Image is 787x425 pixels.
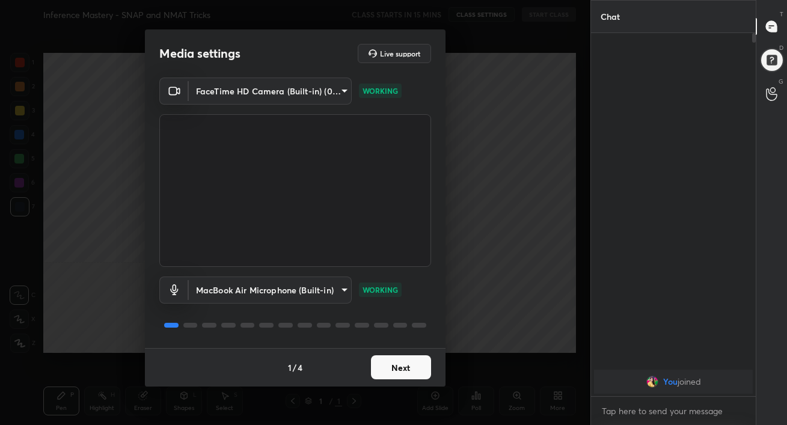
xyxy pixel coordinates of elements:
p: D [779,43,783,52]
h4: / [293,361,296,374]
h4: 1 [288,361,292,374]
h4: 4 [298,361,302,374]
span: joined [677,377,700,387]
div: grid [591,367,756,396]
button: Next [371,355,431,379]
h5: Live support [380,50,420,57]
p: Chat [591,1,629,32]
div: FaceTime HD Camera (Built-in) (05ac:8514) [189,78,352,105]
span: You [663,377,677,387]
p: WORKING [363,85,398,96]
p: T [780,10,783,19]
p: G [779,77,783,86]
img: e87f9364b6334989b9353f85ea133ed3.jpg [646,376,658,388]
p: WORKING [363,284,398,295]
div: FaceTime HD Camera (Built-in) (05ac:8514) [189,277,352,304]
h2: Media settings [159,46,240,61]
